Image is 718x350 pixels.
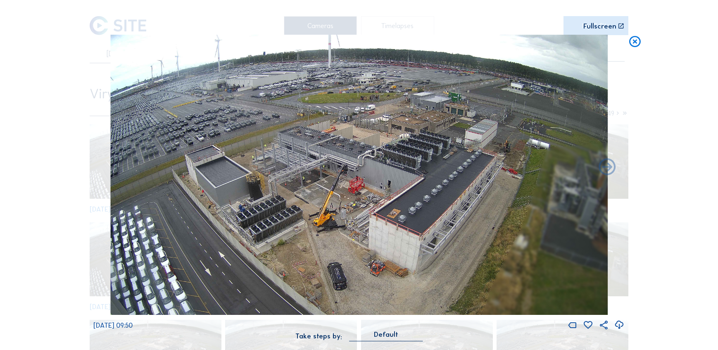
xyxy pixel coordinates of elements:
img: Image [110,35,608,315]
div: Fullscreen [583,23,616,30]
div: Default [349,331,423,340]
i: Back [597,157,618,178]
span: [DATE] 09:50 [93,321,133,329]
div: Default [374,331,398,338]
div: Take steps by: [295,333,342,340]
